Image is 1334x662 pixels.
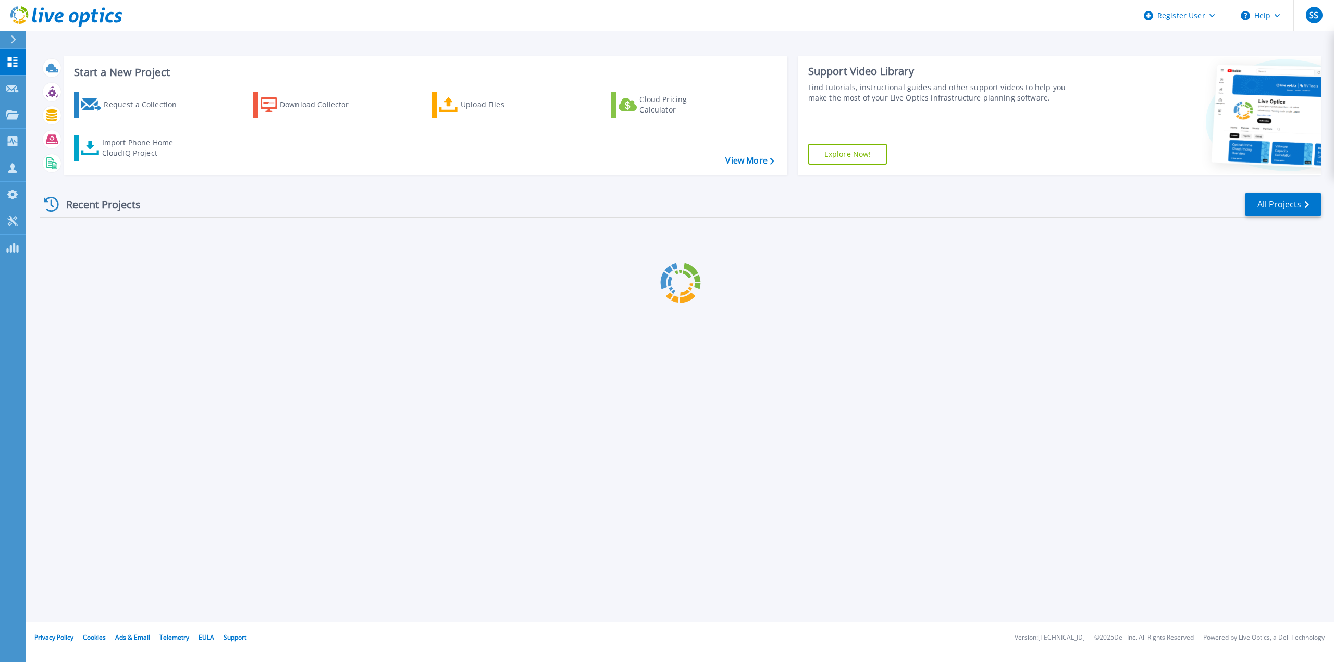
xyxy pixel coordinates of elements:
[83,633,106,642] a: Cookies
[115,633,150,642] a: Ads & Email
[611,92,727,118] a: Cloud Pricing Calculator
[253,92,369,118] a: Download Collector
[432,92,548,118] a: Upload Files
[34,633,73,642] a: Privacy Policy
[461,94,544,115] div: Upload Files
[808,65,1079,78] div: Support Video Library
[224,633,246,642] a: Support
[102,138,183,158] div: Import Phone Home CloudIQ Project
[159,633,189,642] a: Telemetry
[74,67,774,78] h3: Start a New Project
[280,94,363,115] div: Download Collector
[808,82,1079,103] div: Find tutorials, instructional guides and other support videos to help you make the most of your L...
[1245,193,1321,216] a: All Projects
[1015,634,1085,641] li: Version: [TECHNICAL_ID]
[1094,634,1194,641] li: © 2025 Dell Inc. All Rights Reserved
[808,144,887,165] a: Explore Now!
[199,633,214,642] a: EULA
[40,192,155,217] div: Recent Projects
[725,156,774,166] a: View More
[1309,11,1318,19] span: SS
[104,94,187,115] div: Request a Collection
[74,92,190,118] a: Request a Collection
[639,94,723,115] div: Cloud Pricing Calculator
[1203,634,1325,641] li: Powered by Live Optics, a Dell Technology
